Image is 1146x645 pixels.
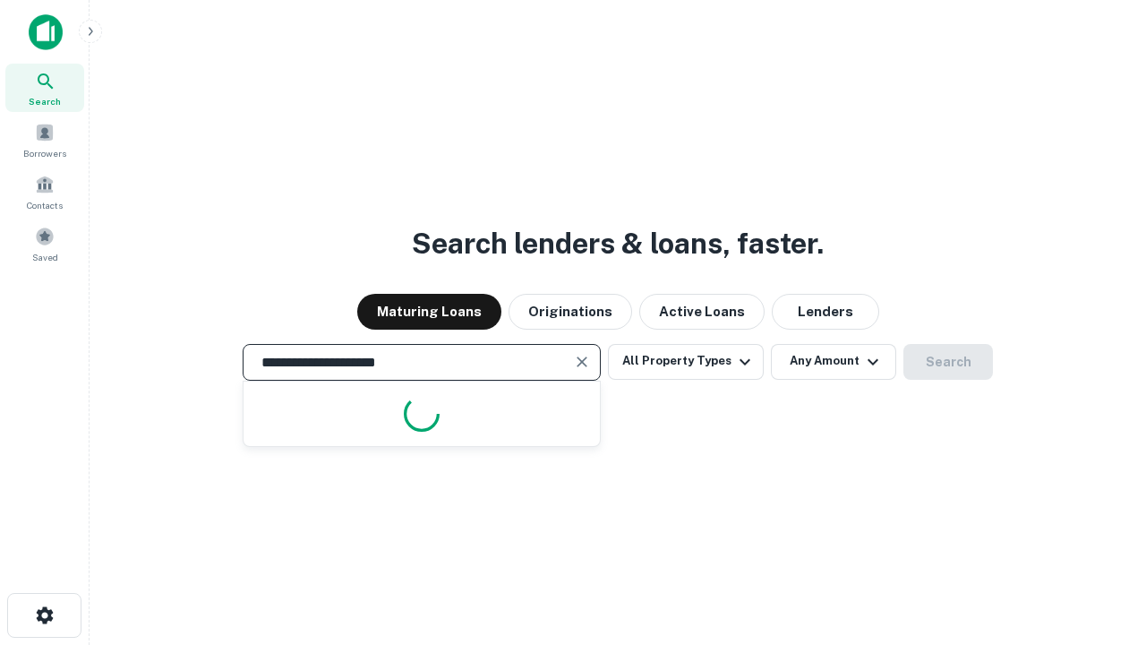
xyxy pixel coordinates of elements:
[5,219,84,268] a: Saved
[1056,502,1146,588] iframe: Chat Widget
[5,168,84,216] a: Contacts
[27,198,63,212] span: Contacts
[32,250,58,264] span: Saved
[5,64,84,112] a: Search
[5,116,84,164] a: Borrowers
[412,222,824,265] h3: Search lenders & loans, faster.
[639,294,765,330] button: Active Loans
[23,146,66,160] span: Borrowers
[608,344,764,380] button: All Property Types
[357,294,501,330] button: Maturing Loans
[509,294,632,330] button: Originations
[772,294,879,330] button: Lenders
[569,349,594,374] button: Clear
[771,344,896,380] button: Any Amount
[29,14,63,50] img: capitalize-icon.png
[29,94,61,108] span: Search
